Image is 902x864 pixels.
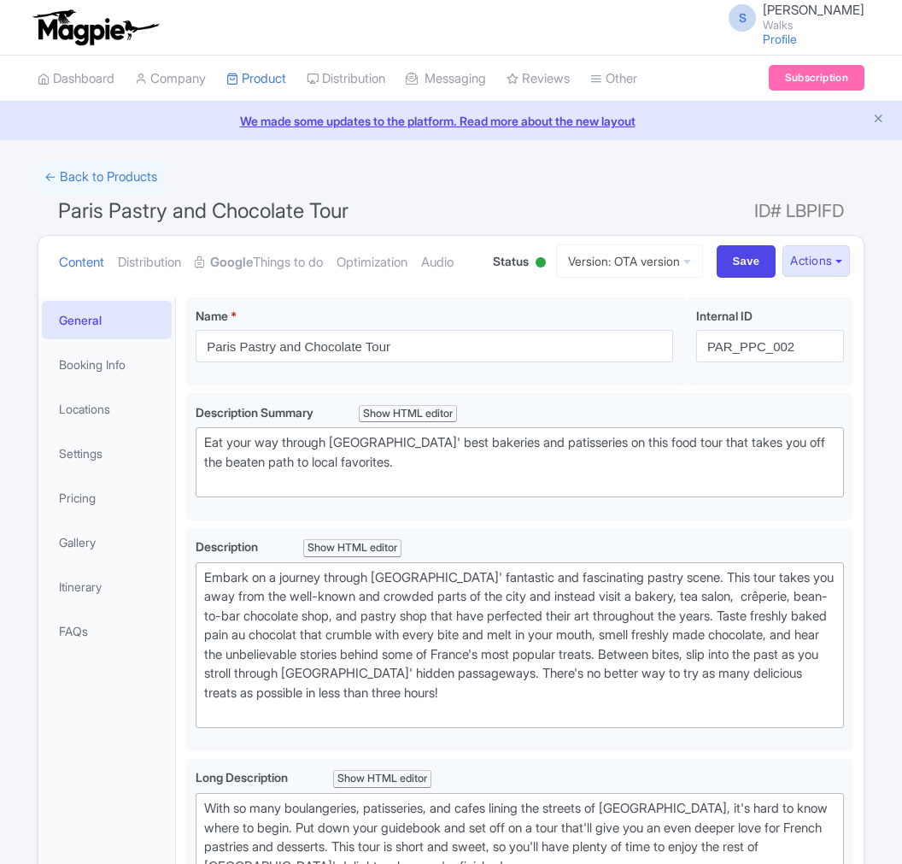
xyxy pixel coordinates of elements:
a: S [PERSON_NAME] Walks [718,3,864,31]
a: ← Back to Products [38,161,164,194]
a: Subscription [769,65,864,91]
span: Status [493,252,529,270]
a: Gallery [42,523,172,561]
span: ID# LBPIFD [754,194,844,228]
a: Dashboard [38,56,114,103]
a: Product [226,56,286,103]
span: [PERSON_NAME] [763,2,864,18]
strong: Google [210,253,253,273]
small: Walks [763,20,864,31]
a: Profile [763,32,797,46]
a: Distribution [307,56,385,103]
span: Paris Pastry and Chocolate Tour [58,198,348,223]
a: Optimization [337,236,407,290]
a: Reviews [507,56,570,103]
a: Company [135,56,206,103]
a: General [42,301,172,339]
div: Show HTML editor [359,405,457,423]
a: Settings [42,434,172,473]
a: Version: OTA version [556,244,703,278]
div: Embark on a journey through [GEOGRAPHIC_DATA]' fantastic and fascinating pastry scene. This tour ... [204,568,835,722]
div: Eat your way through [GEOGRAPHIC_DATA]' best bakeries and patisseries on this food tour that take... [204,433,835,491]
button: Actions [782,245,850,277]
div: Show HTML editor [333,770,431,788]
a: Distribution [118,236,181,290]
span: Internal ID [696,309,753,323]
span: S [729,4,756,32]
div: Show HTML editor [303,539,401,557]
a: FAQs [42,612,172,650]
a: Locations [42,390,172,428]
a: Audio [421,236,454,290]
a: Other [590,56,637,103]
a: Content [59,236,104,290]
a: We made some updates to the platform. Read more about the new layout [10,112,892,130]
input: Save [717,245,776,278]
button: Close announcement [872,110,885,130]
a: Pricing [42,479,172,517]
div: Active [532,250,549,277]
span: Name [196,309,228,323]
a: Messaging [406,56,486,103]
span: Description Summary [196,405,316,420]
a: GoogleThings to do [195,236,323,290]
a: Itinerary [42,567,172,606]
span: Long Description [196,770,290,785]
img: logo-ab69f6fb50320c5b225c76a69d11143b.png [29,9,161,46]
span: Description [196,539,261,554]
a: Booking Info [42,345,172,384]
